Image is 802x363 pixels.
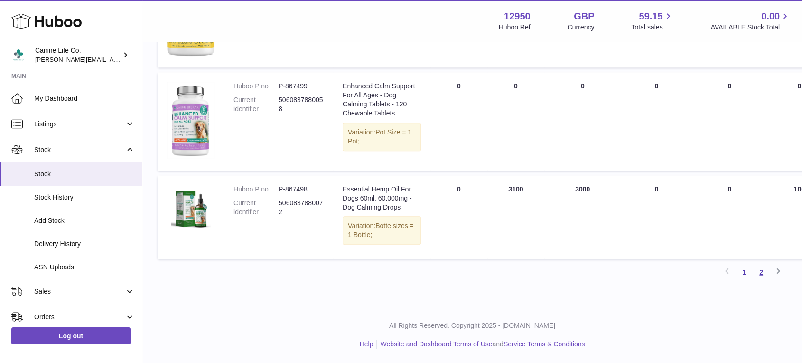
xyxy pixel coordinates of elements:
[167,185,214,232] img: product image
[710,10,791,32] a: 0.00 AVAILABLE Stock Total
[34,193,135,202] span: Stock History
[233,199,279,217] dt: Current identifier
[34,145,125,154] span: Stock
[727,185,731,193] span: 0
[34,120,125,129] span: Listings
[35,46,121,64] div: Canine Life Co.
[11,48,26,62] img: kevin@clsgltd.co.uk
[727,82,731,90] span: 0
[233,96,279,114] dt: Current identifier
[35,56,190,63] span: [PERSON_NAME][EMAIL_ADDRESS][DOMAIN_NAME]
[377,340,585,349] li: and
[504,340,585,348] a: Service Terms & Conditions
[544,175,621,259] td: 3000
[360,340,373,348] a: Help
[348,222,414,239] span: Botte sizes = 1 Bottle;
[343,216,421,245] div: Variation:
[621,72,692,170] td: 0
[639,10,662,23] span: 59.15
[504,10,531,23] strong: 12950
[753,264,770,281] a: 2
[430,72,487,170] td: 0
[499,23,531,32] div: Huboo Ref
[343,123,421,151] div: Variation:
[343,185,421,212] div: Essential Hemp Oil For Dogs 60ml, 60,000mg - Dog Calming Drops
[233,185,279,194] dt: Huboo P no
[279,185,324,194] dd: P-867498
[348,128,411,145] span: Pot Size = 1 Pot;
[34,287,125,296] span: Sales
[34,94,135,103] span: My Dashboard
[34,216,135,225] span: Add Stock
[544,72,621,170] td: 0
[430,175,487,259] td: 0
[279,82,324,91] dd: P-867499
[34,263,135,272] span: ASN Uploads
[621,175,692,259] td: 0
[574,10,594,23] strong: GBP
[233,82,279,91] dt: Huboo P no
[150,321,794,330] p: All Rights Reserved. Copyright 2025 - [DOMAIN_NAME]
[761,10,780,23] span: 0.00
[631,10,673,32] a: 59.15 Total sales
[34,313,125,322] span: Orders
[279,199,324,217] dd: 5060837880072
[380,340,492,348] a: Website and Dashboard Terms of Use
[167,82,214,158] img: product image
[11,327,131,344] a: Log out
[710,23,791,32] span: AVAILABLE Stock Total
[568,23,595,32] div: Currency
[487,72,544,170] td: 0
[343,82,421,118] div: Enhanced Calm Support For All Ages - Dog Calming Tablets - 120 Chewable Tablets
[34,170,135,179] span: Stock
[279,96,324,114] dd: 5060837880058
[487,175,544,259] td: 3100
[736,264,753,281] a: 1
[631,23,673,32] span: Total sales
[34,239,135,248] span: Delivery History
